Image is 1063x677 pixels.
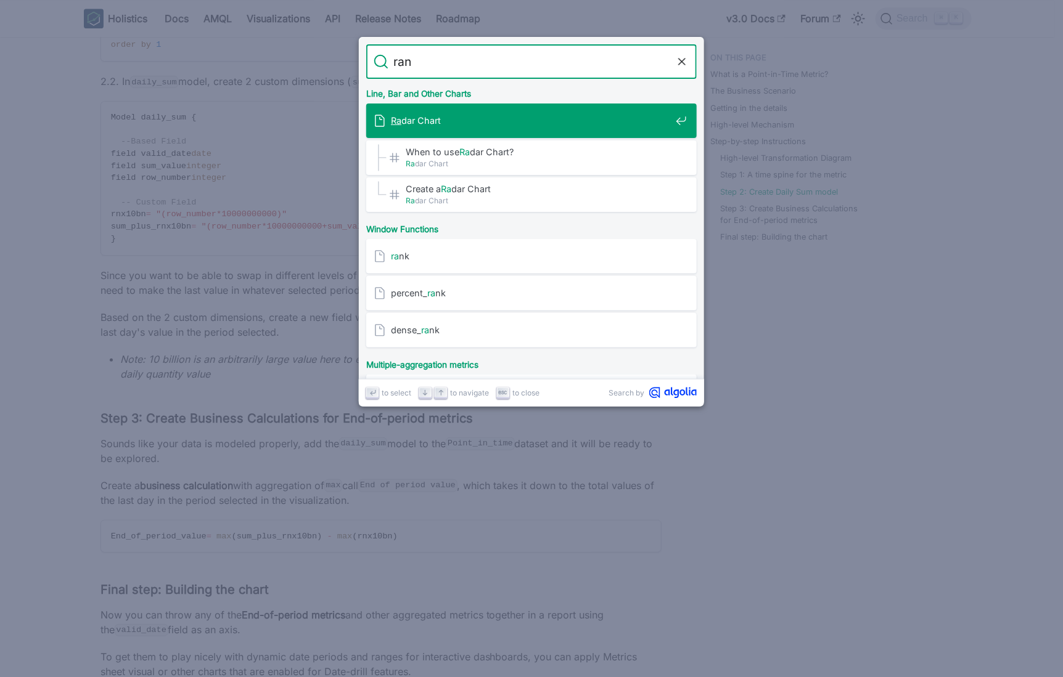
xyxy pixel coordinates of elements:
span: nk [391,250,671,262]
div: Line, Bar and Other Charts [364,79,699,103]
span: to close [512,387,540,399]
div: Window Functions [364,214,699,239]
span: to select [382,387,411,399]
span: to navigate [450,387,489,399]
mark: ra [391,251,399,261]
span: dar Chart [406,195,671,206]
a: Create aRadar Chart​Radar Chart [366,177,697,212]
button: Clear the query [675,54,689,69]
span: Search by [609,387,644,399]
span: dense_ nk [391,324,671,336]
svg: Arrow up [437,388,446,397]
a: Multiple LevelsRanking [366,375,697,409]
a: When to useRadar Chart?​Radar Chart [366,140,697,175]
a: percent_rank [366,276,697,310]
mark: Ra [391,115,401,126]
svg: Algolia [649,387,697,399]
span: When to use dar Chart?​ [406,146,671,158]
a: Radar Chart [366,103,697,138]
a: rank [366,239,697,274]
mark: ra [427,288,435,298]
span: Create a dar Chart​ [406,183,671,195]
svg: Arrow down [421,388,430,397]
mark: Ra [441,184,451,194]
input: Search docs [388,44,675,79]
a: Search byAlgolia [609,387,697,399]
div: Multiple-aggregation metrics [364,350,699,375]
span: dar Chart [406,158,671,169]
svg: Escape key [498,388,507,397]
mark: Ra [406,159,415,168]
mark: ra [421,325,429,335]
a: dense_rank [366,313,697,347]
mark: Ra [406,196,415,205]
svg: Enter key [368,388,377,397]
mark: Ra [459,147,470,157]
span: percent_ nk [391,287,671,299]
span: dar Chart [391,115,671,126]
